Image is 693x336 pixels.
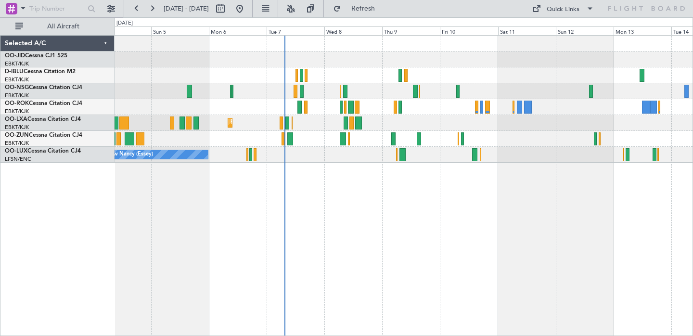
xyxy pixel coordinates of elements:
span: OO-ROK [5,101,29,106]
a: OO-ZUNCessna Citation CJ4 [5,132,82,138]
div: Sun 12 [556,26,614,35]
a: OO-LXACessna Citation CJ4 [5,116,81,122]
span: Refresh [343,5,384,12]
div: [DATE] [116,19,133,27]
a: OO-NSGCessna Citation CJ4 [5,85,82,90]
a: LFSN/ENC [5,155,31,163]
div: No Crew Nancy (Essey) [96,147,153,162]
a: EBKT/KJK [5,140,29,147]
div: Planned Maint Kortrijk-[GEOGRAPHIC_DATA] [231,116,343,130]
a: OO-LUXCessna Citation CJ4 [5,148,81,154]
span: [DATE] - [DATE] [164,4,209,13]
div: Mon 13 [614,26,671,35]
div: Sun 5 [151,26,209,35]
button: Quick Links [527,1,599,16]
button: Refresh [329,1,386,16]
div: Fri 10 [440,26,498,35]
a: EBKT/KJK [5,76,29,83]
span: OO-NSG [5,85,29,90]
span: OO-ZUN [5,132,29,138]
a: D-IBLUCessna Citation M2 [5,69,76,75]
a: EBKT/KJK [5,124,29,131]
div: Mon 6 [209,26,267,35]
div: Tue 7 [267,26,324,35]
div: Sat 11 [498,26,556,35]
div: Quick Links [547,5,579,14]
div: Thu 9 [382,26,440,35]
a: EBKT/KJK [5,92,29,99]
a: EBKT/KJK [5,60,29,67]
input: Trip Number [29,1,85,16]
div: Wed 8 [324,26,382,35]
a: OO-JIDCessna CJ1 525 [5,53,67,59]
button: All Aircraft [11,19,104,34]
span: OO-LUX [5,148,27,154]
a: EBKT/KJK [5,108,29,115]
a: OO-ROKCessna Citation CJ4 [5,101,82,106]
span: D-IBLU [5,69,24,75]
div: Sat 4 [93,26,151,35]
span: All Aircraft [25,23,102,30]
span: OO-JID [5,53,25,59]
span: OO-LXA [5,116,27,122]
